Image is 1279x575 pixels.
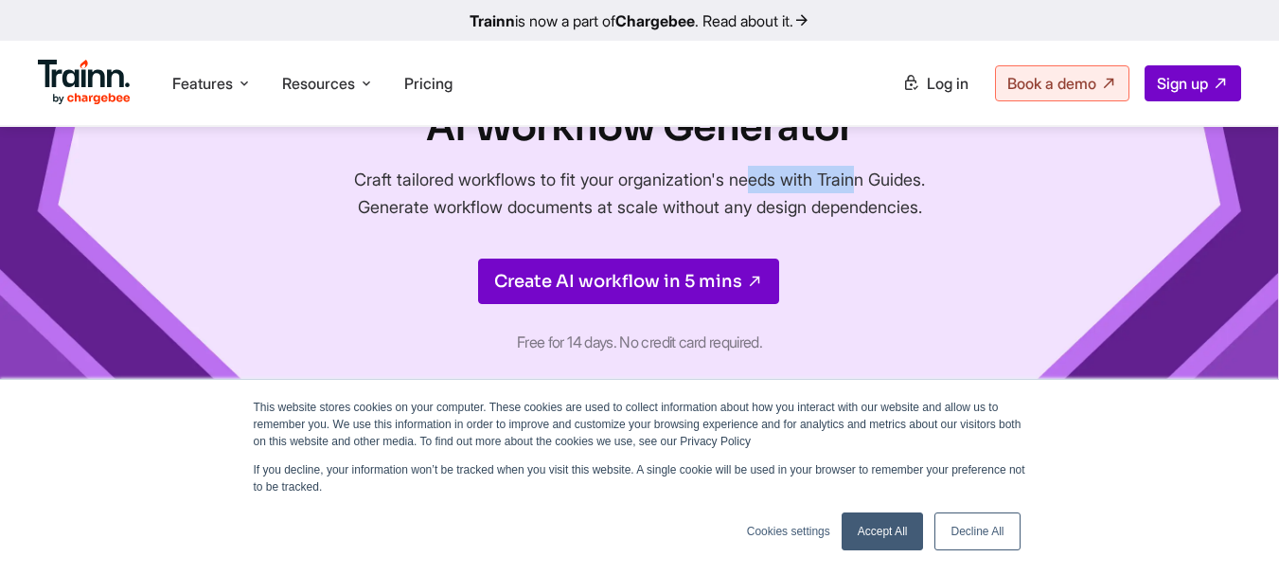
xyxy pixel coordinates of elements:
[995,65,1129,101] a: Book a demo
[842,512,924,550] a: Accept All
[927,74,968,93] span: Log in
[891,66,980,100] a: Log in
[254,461,1026,495] p: If you decline, your information won’t be tracked when you visit this website. A single cookie wi...
[323,101,957,154] h1: AI Workflow Generator
[1145,65,1241,101] a: Sign up
[478,259,779,304] a: Create AI workflow in 5 mins
[747,523,830,540] a: Cookies settings
[470,11,515,30] b: Trainn
[282,73,355,94] span: Resources
[323,166,957,221] p: Craft tailored workflows to fit your organization's needs with Trainn Guides. Generate workflow d...
[404,74,453,93] a: Pricing
[254,399,1026,450] p: This website stores cookies on your computer. These cookies are used to collect information about...
[934,512,1020,550] a: Decline All
[615,11,695,30] b: Chargebee
[38,60,131,105] img: Trainn Logo
[1007,74,1096,93] span: Book a demo
[172,73,233,94] span: Features
[323,327,957,357] p: Free for 14 days. No credit card required.
[1157,74,1208,93] span: Sign up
